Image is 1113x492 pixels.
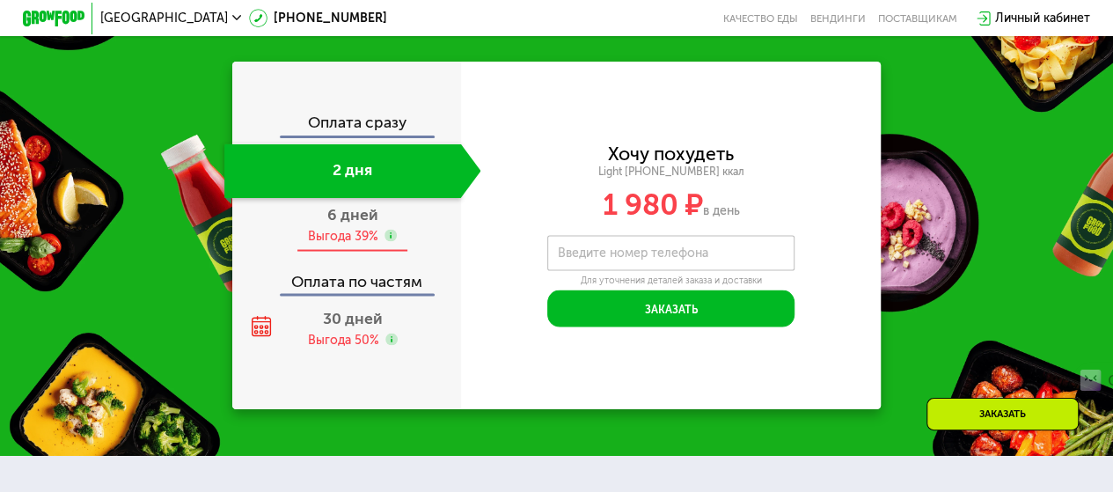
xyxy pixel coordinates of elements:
span: 30 дней [323,308,383,327]
span: 1 980 ₽ [603,187,703,222]
div: Light [PHONE_NUMBER] ккал [461,164,882,178]
a: [PHONE_NUMBER] [249,9,387,27]
div: Для уточнения деталей заказа и доставки [547,274,794,286]
div: поставщикам [878,12,957,25]
span: в день [703,202,740,217]
div: Оплата сразу [233,115,460,136]
span: 6 дней [327,204,378,224]
a: Вендинги [810,12,866,25]
span: [GEOGRAPHIC_DATA] [100,12,228,25]
div: Выгода 39% [308,227,378,244]
div: Хочу похудеть [608,144,734,161]
div: Оплата по частям [233,258,460,293]
label: Введите номер телефона [557,248,707,257]
div: Личный кабинет [995,9,1090,27]
a: Качество еды [723,12,798,25]
div: Заказать [926,398,1079,430]
button: Заказать [547,290,794,327]
div: Выгода 50% [308,331,379,348]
